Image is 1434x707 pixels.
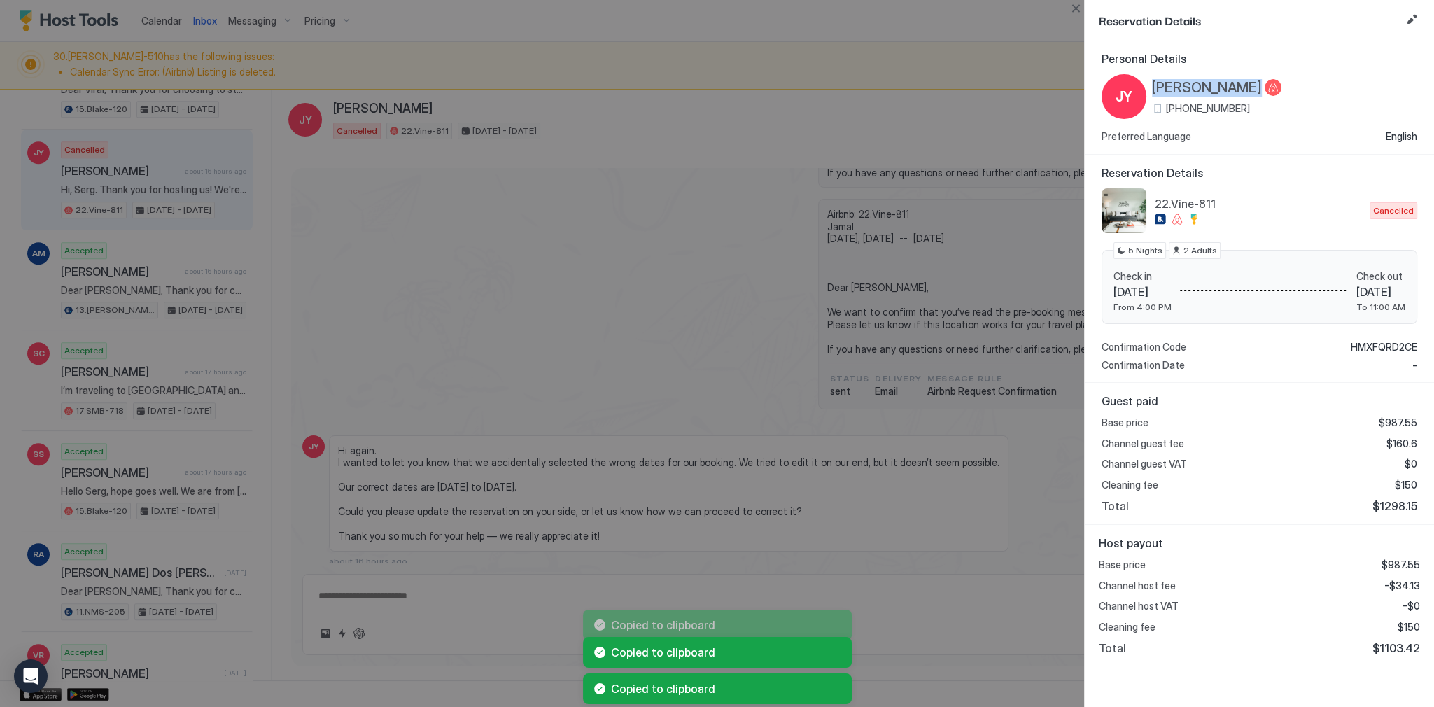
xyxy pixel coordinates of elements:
[1395,479,1417,491] span: $150
[1102,458,1187,470] span: Channel guest VAT
[1405,458,1417,470] span: $0
[1351,341,1417,353] span: HMXFQRD2CE
[1113,285,1172,299] span: [DATE]
[1379,416,1417,429] span: $987.55
[1099,580,1176,592] span: Channel host fee
[611,618,841,632] span: Copied to clipboard
[14,659,48,693] div: Open Intercom Messenger
[1155,197,1364,211] span: 22.Vine-811
[1113,270,1172,283] span: Check in
[1102,166,1417,180] span: Reservation Details
[1356,285,1405,299] span: [DATE]
[1384,580,1420,592] span: -$34.13
[1102,499,1129,513] span: Total
[1102,188,1146,233] div: listing image
[1102,479,1158,491] span: Cleaning fee
[1102,437,1184,450] span: Channel guest fee
[1099,559,1146,571] span: Base price
[1166,102,1250,115] span: [PHONE_NUMBER]
[1356,302,1405,312] span: To 11:00 AM
[1386,130,1417,143] span: English
[1113,302,1172,312] span: From 4:00 PM
[1099,536,1420,550] span: Host payout
[1152,79,1262,97] span: [PERSON_NAME]
[1386,437,1417,450] span: $160.6
[1102,416,1148,429] span: Base price
[1412,359,1417,372] span: -
[1102,52,1417,66] span: Personal Details
[611,682,841,696] span: Copied to clipboard
[1099,11,1400,29] span: Reservation Details
[1128,244,1162,257] span: 5 Nights
[1382,559,1420,571] span: $987.55
[1183,244,1217,257] span: 2 Adults
[1102,394,1417,408] span: Guest paid
[1373,204,1414,217] span: Cancelled
[1102,130,1191,143] span: Preferred Language
[611,645,841,659] span: Copied to clipboard
[1116,86,1132,107] span: JY
[1403,11,1420,28] button: Edit reservation
[1102,341,1186,353] span: Confirmation Code
[1372,499,1417,513] span: $1298.15
[1356,270,1405,283] span: Check out
[1102,359,1185,372] span: Confirmation Date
